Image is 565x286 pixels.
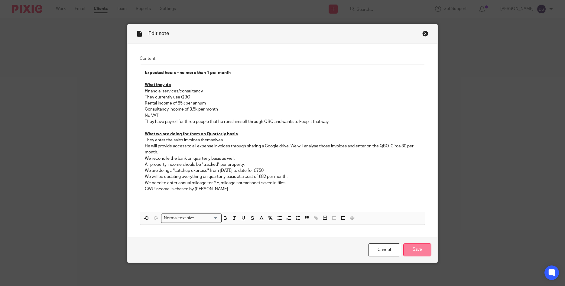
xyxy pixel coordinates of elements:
div: Search for option [161,214,222,223]
p: We will be updating everything on quarterly basis at a cost of £82 per month. [145,174,421,180]
div: Close this dialog window [422,31,428,37]
input: Search for option [196,215,218,221]
p: We reconcile the bank on quarterly basis as well. [145,156,421,162]
p: CWU income is chased by [PERSON_NAME] [145,186,421,192]
input: Save [403,243,431,256]
p: Consultancy income of 3.5k per month [145,106,421,112]
label: Content [140,56,426,62]
u: What they do [145,83,171,87]
p: All property income should be "tracked" per property. [145,162,421,168]
span: Edit note [148,31,169,36]
a: Cancel [368,243,400,256]
p: We need to enter annual mileage for YE, mileage spreadsheet saved in files [145,180,421,186]
p: Financial services/consultancy [145,88,421,94]
p: They currently use QBO [145,94,421,100]
p: We are doing a "catchup exercise" from [DATE] to date for £750 [145,168,421,174]
span: Normal text size [163,215,196,221]
u: What we are doing for them on Quarterly basis. [145,132,239,136]
strong: Expected hours - no more than 1 per month [145,71,231,75]
p: They have payroll for three people that he runs himself through QBO and wants to keep it that way [145,119,421,125]
p: No VAT [145,113,421,119]
p: They enter the sales invoices themselves. [145,137,421,143]
p: He will provide access to all expense invoices through sharing a Google drive. We will analyse th... [145,143,421,156]
p: Rental income of 85k per annum [145,100,421,106]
